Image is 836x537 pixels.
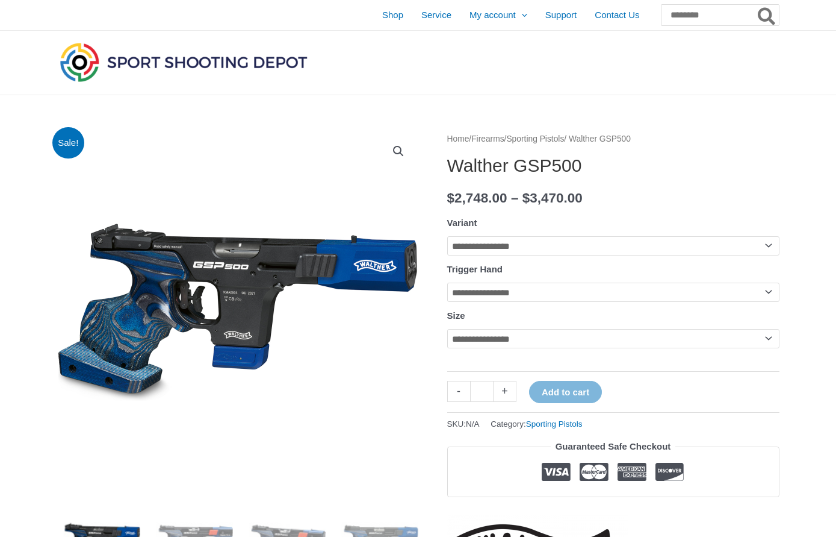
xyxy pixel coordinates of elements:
a: - [447,381,470,402]
input: Product quantity [470,381,494,402]
label: Variant [447,218,477,228]
img: Sport Shooting Depot [57,40,310,84]
bdi: 2,748.00 [447,190,507,206]
a: Sporting Pistols [506,134,564,143]
a: + [494,381,516,402]
bdi: 3,470.00 [522,190,583,206]
label: Trigger Hand [447,264,503,274]
button: Search [755,5,779,25]
button: Add to cart [529,381,602,403]
img: Walther GSP500 .22LR [57,131,418,493]
nav: Breadcrumb [447,131,779,147]
a: Home [447,134,469,143]
legend: Guaranteed Safe Checkout [551,438,676,455]
a: Sporting Pistols [526,419,583,429]
span: N/A [466,419,480,429]
span: $ [522,190,530,206]
span: Category: [491,416,582,432]
span: SKU: [447,416,480,432]
a: Firearms [471,134,504,143]
label: Size [447,310,465,321]
h1: Walther GSP500 [447,155,779,177]
span: Sale! [52,127,84,159]
span: $ [447,190,455,206]
a: View full-screen image gallery [388,140,409,162]
span: – [511,190,519,206]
